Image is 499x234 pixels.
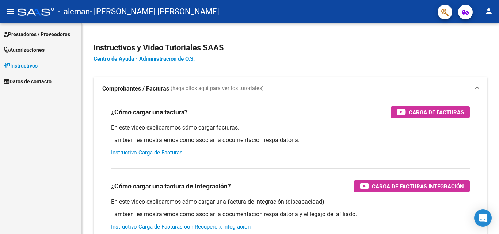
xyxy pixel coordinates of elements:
[111,136,470,144] p: También les mostraremos cómo asociar la documentación respaldatoria.
[4,30,70,38] span: Prestadores / Proveedores
[4,46,45,54] span: Autorizaciones
[391,106,470,118] button: Carga de Facturas
[4,77,52,85] span: Datos de contacto
[102,85,169,93] strong: Comprobantes / Facturas
[111,124,470,132] p: En este video explicaremos cómo cargar facturas.
[94,77,487,100] mat-expansion-panel-header: Comprobantes / Facturas (haga click aquí para ver los tutoriales)
[111,107,188,117] h3: ¿Cómo cargar una factura?
[94,41,487,55] h2: Instructivos y Video Tutoriales SAAS
[474,209,492,227] div: Open Intercom Messenger
[372,182,464,191] span: Carga de Facturas Integración
[4,62,38,70] span: Instructivos
[111,198,470,206] p: En este video explicaremos cómo cargar una factura de integración (discapacidad).
[90,4,219,20] span: - [PERSON_NAME] [PERSON_NAME]
[6,7,15,16] mat-icon: menu
[171,85,264,93] span: (haga click aquí para ver los tutoriales)
[484,7,493,16] mat-icon: person
[111,181,231,191] h3: ¿Cómo cargar una factura de integración?
[111,223,251,230] a: Instructivo Carga de Facturas con Recupero x Integración
[354,180,470,192] button: Carga de Facturas Integración
[58,4,90,20] span: - aleman
[94,55,195,62] a: Centro de Ayuda - Administración de O.S.
[409,108,464,117] span: Carga de Facturas
[111,149,183,156] a: Instructivo Carga de Facturas
[111,210,470,218] p: También les mostraremos cómo asociar la documentación respaldatoria y el legajo del afiliado.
